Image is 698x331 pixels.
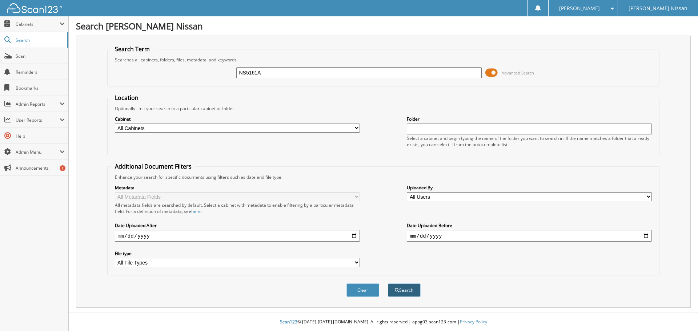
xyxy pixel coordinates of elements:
div: Optionally limit your search to a particular cabinet or folder [111,105,656,112]
h1: Search [PERSON_NAME] Nissan [76,20,691,32]
div: Select a cabinet and begin typing the name of the folder you want to search in. If the name match... [407,135,652,148]
span: [PERSON_NAME] [559,6,600,11]
label: Cabinet [115,116,360,122]
div: © [DATE]-[DATE] [DOMAIN_NAME]. All rights reserved | appg03-scan123-com | [69,313,698,331]
div: 1 [60,165,65,171]
span: Admin Menu [16,149,60,155]
label: Date Uploaded After [115,222,360,229]
span: Scan123 [280,319,297,325]
span: Help [16,133,65,139]
label: Metadata [115,185,360,191]
span: Scan [16,53,65,59]
label: File type [115,250,360,257]
span: Admin Reports [16,101,60,107]
label: Folder [407,116,652,122]
div: All metadata fields are searched by default. Select a cabinet with metadata to enable filtering b... [115,202,360,214]
span: Advanced Search [502,70,534,76]
a: Privacy Policy [460,319,487,325]
legend: Location [111,94,142,102]
span: Bookmarks [16,85,65,91]
span: [PERSON_NAME] Nissan [629,6,687,11]
span: Cabinets [16,21,60,27]
div: Enhance your search for specific documents using filters such as date and file type. [111,174,656,180]
img: scan123-logo-white.svg [7,3,62,13]
input: start [115,230,360,242]
button: Clear [346,283,379,297]
span: User Reports [16,117,60,123]
legend: Additional Document Filters [111,162,195,170]
legend: Search Term [111,45,153,53]
label: Uploaded By [407,185,652,191]
span: Search [16,37,64,43]
div: Searches all cabinets, folders, files, metadata, and keywords [111,57,656,63]
span: Reminders [16,69,65,75]
button: Search [388,283,421,297]
label: Date Uploaded Before [407,222,652,229]
span: Announcements [16,165,65,171]
a: here [191,208,201,214]
input: end [407,230,652,242]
